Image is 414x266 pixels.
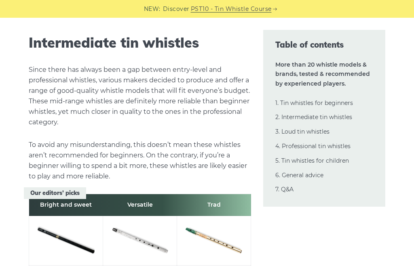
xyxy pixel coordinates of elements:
a: 3. Loud tin whistles [275,128,330,135]
img: Tony Dixon DX005 Tin Whistle Preview [37,220,95,258]
span: Discover [163,4,190,14]
p: Since there has always been a gap between entry-level and professional whistles, various makers d... [29,65,251,128]
th: Versatile [103,194,177,216]
a: 2. Intermediate tin whistles [275,113,352,121]
th: Trad [177,194,251,216]
img: Mellow Dog Tin Whistle Preview [185,220,243,258]
a: 7. Q&A [275,186,294,193]
a: 1. Tin whistles for beginners [275,99,353,107]
span: Our editors’ picks [24,187,86,199]
th: Bright and sweet [29,194,103,216]
a: 6. General advice [275,172,323,179]
a: PST10 - Tin Whistle Course [191,4,272,14]
span: Table of contents [275,39,373,50]
strong: More than 20 whistle models & brands, tested & recommended by experienced players. [275,61,370,88]
span: NEW: [144,4,161,14]
a: 5. Tin whistles for children [275,157,349,164]
a: 4. Professional tin whistles [275,142,351,150]
h2: Intermediate tin whistles [29,35,251,51]
img: Lir Tin Whistle Preview [111,220,169,258]
p: To avoid any misunderstanding, this doesn’t mean these whistles aren’t recommended for beginners.... [29,140,251,182]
